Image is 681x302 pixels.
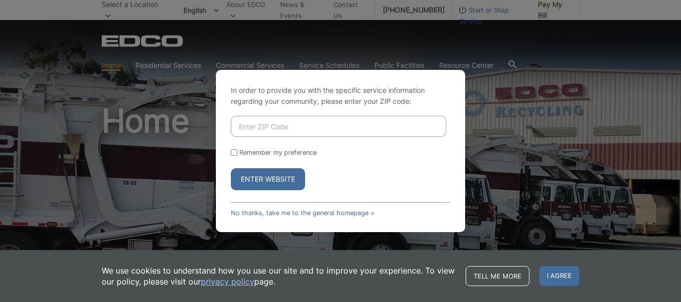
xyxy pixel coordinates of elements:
[102,265,456,287] p: We use cookies to understand how you use our site and to improve your experience. To view our pol...
[231,85,450,107] p: In order to provide you with the specific service information regarding your community, please en...
[239,149,317,156] label: Remember my preference
[201,276,254,287] a: privacy policy
[539,266,579,286] span: I agree
[231,209,374,217] a: No thanks, take me to the general homepage >
[231,168,305,190] button: Enter Website
[466,266,529,286] a: Tell me more
[231,116,446,137] input: Enter ZIP Code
